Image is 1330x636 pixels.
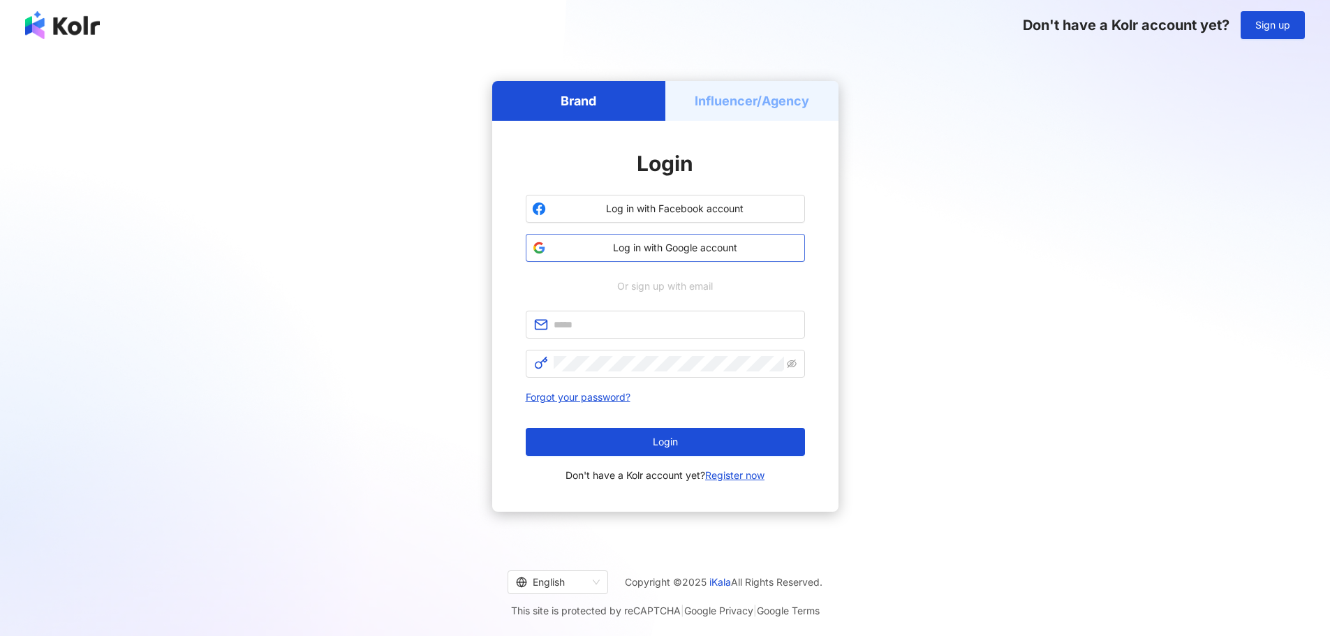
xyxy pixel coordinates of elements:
[1241,11,1305,39] button: Sign up
[516,571,587,593] div: English
[526,195,805,223] button: Log in with Facebook account
[684,605,753,616] a: Google Privacy
[653,436,678,448] span: Login
[561,92,596,110] h5: Brand
[25,11,100,39] img: logo
[625,574,822,591] span: Copyright © 2025 All Rights Reserved.
[681,605,684,616] span: |
[552,241,799,255] span: Log in with Google account
[552,202,799,216] span: Log in with Facebook account
[1023,17,1229,34] span: Don't have a Kolr account yet?
[637,151,693,176] span: Login
[526,391,630,403] a: Forgot your password?
[787,359,797,369] span: eye-invisible
[1255,20,1290,31] span: Sign up
[526,234,805,262] button: Log in with Google account
[566,467,764,484] span: Don't have a Kolr account yet?
[753,605,757,616] span: |
[709,576,731,588] a: iKala
[526,428,805,456] button: Login
[757,605,820,616] a: Google Terms
[607,279,723,294] span: Or sign up with email
[695,92,809,110] h5: Influencer/Agency
[705,469,764,481] a: Register now
[511,602,820,619] span: This site is protected by reCAPTCHA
